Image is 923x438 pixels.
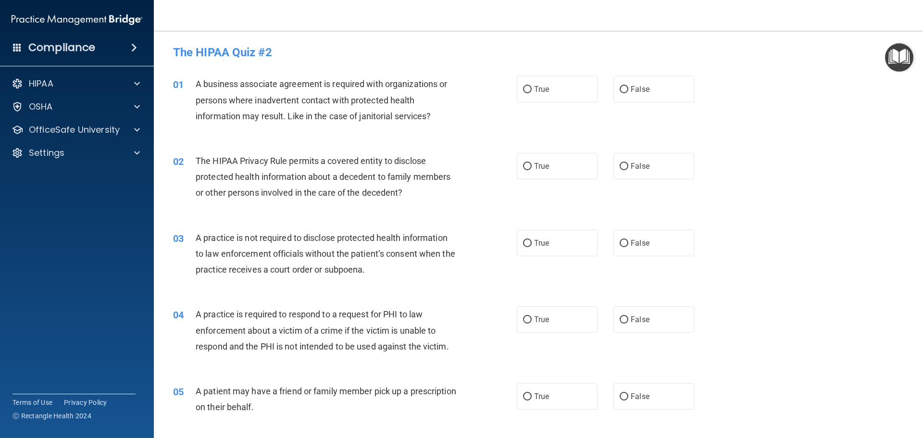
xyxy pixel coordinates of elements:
[196,233,455,275] span: A practice is not required to disclose protected health information to law enforcement officials ...
[173,46,904,59] h4: The HIPAA Quiz #2
[173,156,184,167] span: 02
[28,41,95,54] h4: Compliance
[885,43,913,72] button: Open Resource Center
[631,238,649,248] span: False
[534,238,549,248] span: True
[631,162,649,171] span: False
[620,240,628,247] input: False
[12,78,140,89] a: HIPAA
[196,79,447,121] span: A business associate agreement is required with organizations or persons where inadvertent contac...
[620,316,628,324] input: False
[523,393,532,400] input: True
[620,393,628,400] input: False
[534,162,549,171] span: True
[523,316,532,324] input: True
[534,315,549,324] span: True
[173,233,184,244] span: 03
[12,101,140,113] a: OSHA
[196,386,456,412] span: A patient may have a friend or family member pick up a prescription on their behalf.
[620,163,628,170] input: False
[523,163,532,170] input: True
[12,10,142,29] img: PMB logo
[173,309,184,321] span: 04
[29,124,120,136] p: OfficeSafe University
[631,392,649,401] span: False
[631,85,649,94] span: False
[173,79,184,90] span: 01
[29,147,64,159] p: Settings
[173,386,184,398] span: 05
[631,315,649,324] span: False
[534,85,549,94] span: True
[620,86,628,93] input: False
[64,398,107,407] a: Privacy Policy
[29,101,53,113] p: OSHA
[12,398,52,407] a: Terms of Use
[196,156,450,198] span: The HIPAA Privacy Rule permits a covered entity to disclose protected health information about a ...
[875,372,911,408] iframe: Drift Widget Chat Controller
[29,78,53,89] p: HIPAA
[196,309,449,351] span: A practice is required to respond to a request for PHI to law enforcement about a victim of a cri...
[12,411,91,421] span: Ⓒ Rectangle Health 2024
[534,392,549,401] span: True
[523,86,532,93] input: True
[12,147,140,159] a: Settings
[523,240,532,247] input: True
[12,124,140,136] a: OfficeSafe University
